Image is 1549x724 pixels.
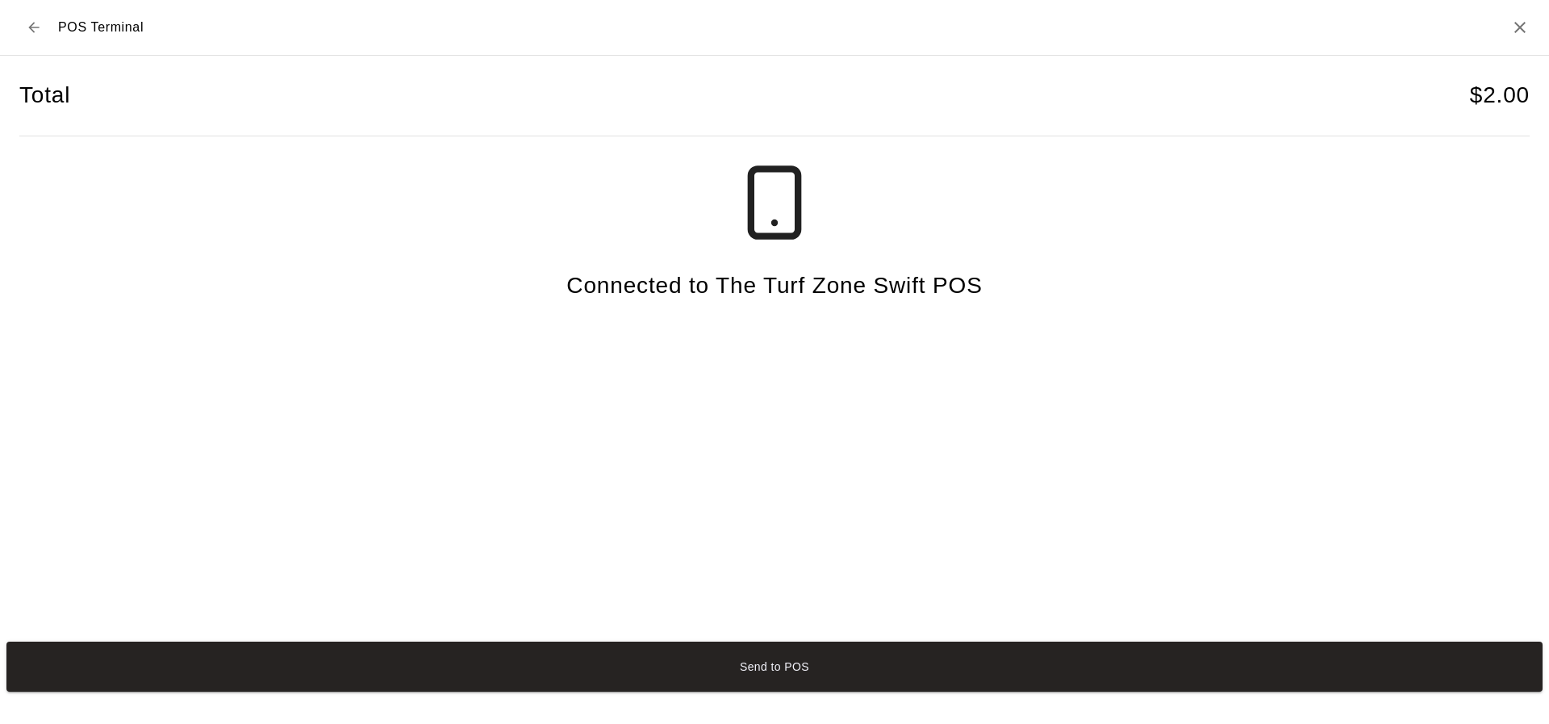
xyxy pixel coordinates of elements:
button: Back to checkout [19,13,48,42]
h4: Connected to The Turf Zone Swift POS [566,272,982,300]
button: Send to POS [6,642,1543,693]
h4: $ 2.00 [1470,82,1530,110]
button: Close [1510,18,1530,37]
h4: Total [19,82,70,110]
div: POS Terminal [19,13,144,42]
